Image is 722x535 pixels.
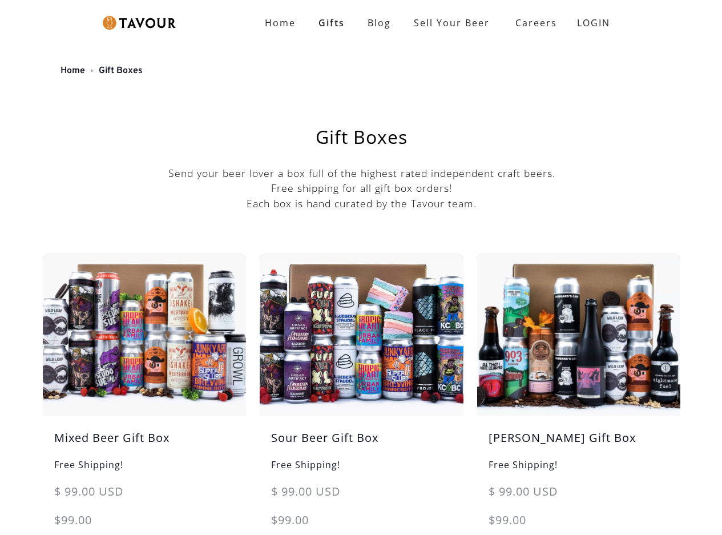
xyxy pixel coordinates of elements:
[253,11,307,34] a: Home
[260,483,463,512] div: $ 99.00 USD
[356,11,402,34] a: Blog
[60,65,85,77] a: Home
[71,128,652,146] h1: Gift Boxes
[477,483,680,512] div: $ 99.00 USD
[477,429,680,458] h5: [PERSON_NAME] Gift Box
[260,429,463,458] h5: Sour Beer Gift Box
[43,429,246,458] h5: Mixed Beer Gift Box
[515,11,557,34] strong: Careers
[43,458,246,483] h6: Free Shipping!
[43,483,246,512] div: $ 99.00 USD
[99,65,143,77] a: Gift Boxes
[477,458,680,483] h6: Free Shipping!
[501,7,566,39] a: Careers
[265,17,296,29] strong: Home
[43,166,680,211] p: Send your beer lover a box full of the highest rated independent craft beers. Free shipping for a...
[402,11,501,34] a: Sell Your Beer
[307,11,356,34] a: Gifts
[260,458,463,483] h6: Free Shipping!
[566,11,622,34] a: LOGIN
